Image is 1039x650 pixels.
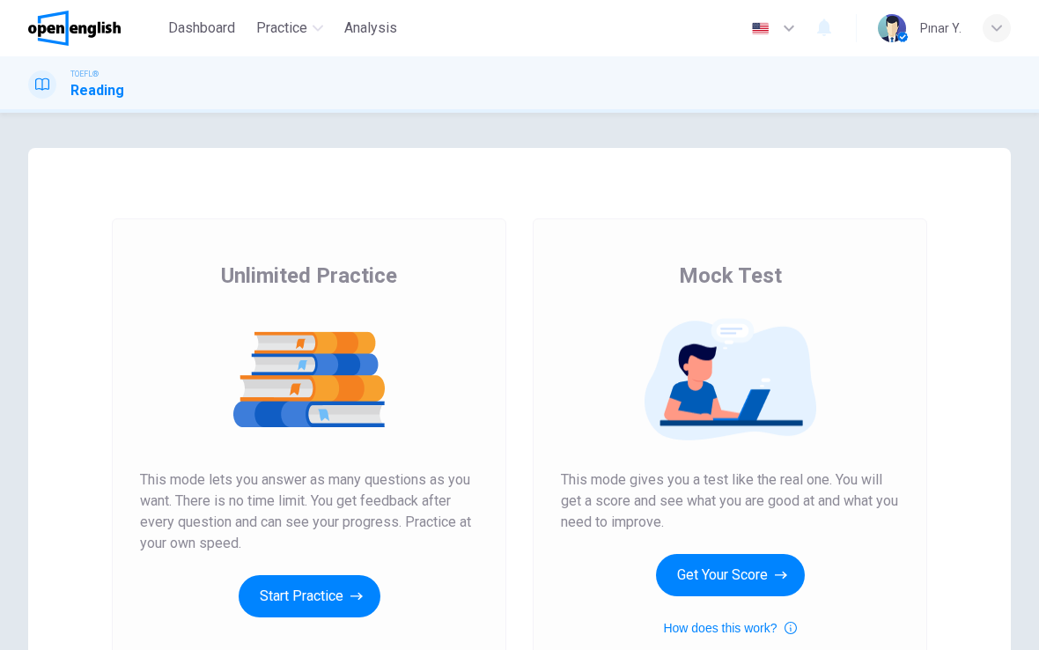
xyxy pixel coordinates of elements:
[28,11,121,46] img: OpenEnglish logo
[70,80,124,101] h1: Reading
[140,469,478,554] span: This mode lets you answer as many questions as you want. There is no time limit. You get feedback...
[561,469,899,533] span: This mode gives you a test like the real one. You will get a score and see what you are good at a...
[28,11,161,46] a: OpenEnglish logo
[920,18,962,39] div: Pınar Y.
[239,575,380,617] button: Start Practice
[656,554,805,596] button: Get Your Score
[168,18,235,39] span: Dashboard
[679,262,782,290] span: Mock Test
[221,262,397,290] span: Unlimited Practice
[161,12,242,44] button: Dashboard
[344,18,397,39] span: Analysis
[749,22,771,35] img: en
[337,12,404,44] button: Analysis
[256,18,307,39] span: Practice
[249,12,330,44] button: Practice
[70,68,99,80] span: TOEFL®
[663,617,796,639] button: How does this work?
[878,14,906,42] img: Profile picture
